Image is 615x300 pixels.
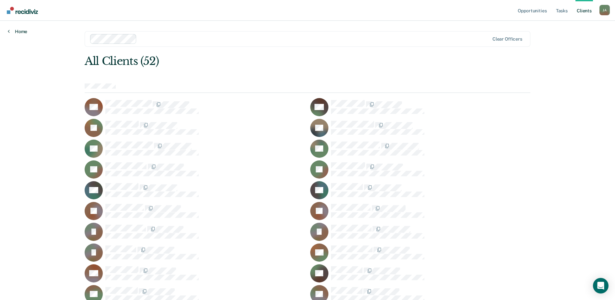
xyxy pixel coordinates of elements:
div: J A [599,5,610,15]
div: All Clients (52) [85,55,441,68]
a: Home [8,29,27,34]
div: Open Intercom Messenger [593,278,609,294]
button: Profile dropdown button [599,5,610,15]
div: Clear officers [492,36,522,42]
img: Recidiviz [7,7,38,14]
